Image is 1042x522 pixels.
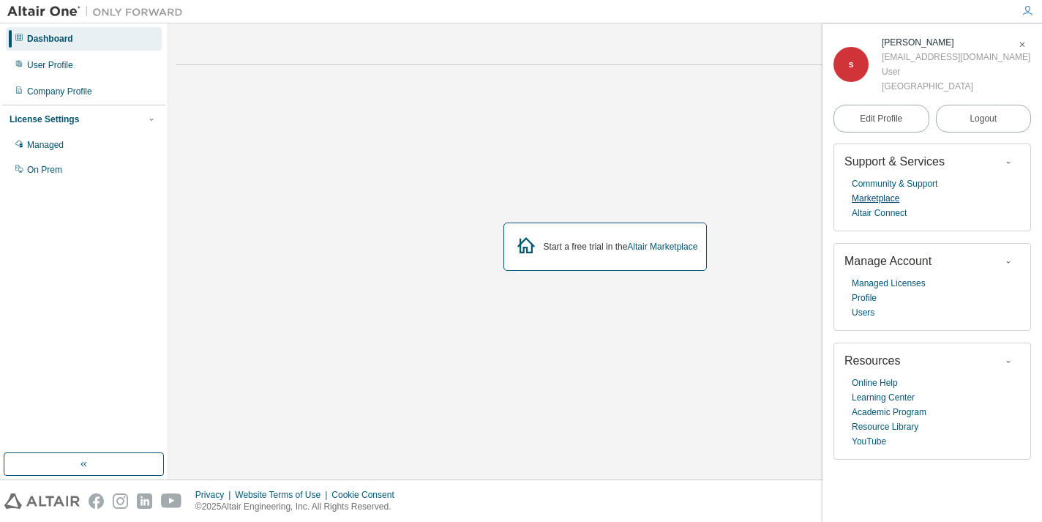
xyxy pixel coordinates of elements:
a: Online Help [852,376,898,390]
a: Managed Licenses [852,276,926,291]
span: Manage Account [844,255,932,267]
a: Altair Connect [852,206,907,220]
img: linkedin.svg [137,493,152,509]
a: Community & Support [852,176,937,191]
a: Academic Program [852,405,926,420]
a: Profile [852,291,877,305]
div: [GEOGRAPHIC_DATA] [882,79,1030,94]
div: Managed [27,139,64,151]
a: Learning Center [852,390,915,405]
span: Logout [970,111,997,126]
div: Company Profile [27,86,92,97]
div: License Settings [10,113,79,125]
a: Marketplace [852,191,899,206]
span: Support & Services [844,155,945,168]
button: Logout [936,105,1032,133]
div: Cookie Consent [331,489,402,501]
img: youtube.svg [161,493,182,509]
div: Privacy [195,489,235,501]
a: Users [852,305,874,320]
div: User [882,64,1030,79]
a: Altair Marketplace [627,242,697,252]
div: [EMAIL_ADDRESS][DOMAIN_NAME] [882,50,1030,64]
a: Resource Library [852,420,918,434]
div: Website Terms of Use [235,489,331,501]
div: Start a free trial in the [544,241,698,253]
a: Edit Profile [833,105,929,133]
img: facebook.svg [89,493,104,509]
img: Altair One [7,4,190,19]
p: © 2025 Altair Engineering, Inc. All Rights Reserved. [195,501,403,513]
img: altair_logo.svg [4,493,80,509]
img: instagram.svg [113,493,128,509]
div: shreya singhal [882,35,1030,50]
span: s [849,59,854,70]
span: Edit Profile [860,113,902,124]
span: Resources [844,354,900,367]
a: YouTube [852,434,886,449]
div: On Prem [27,164,62,176]
div: Dashboard [27,33,73,45]
div: User Profile [27,59,73,71]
